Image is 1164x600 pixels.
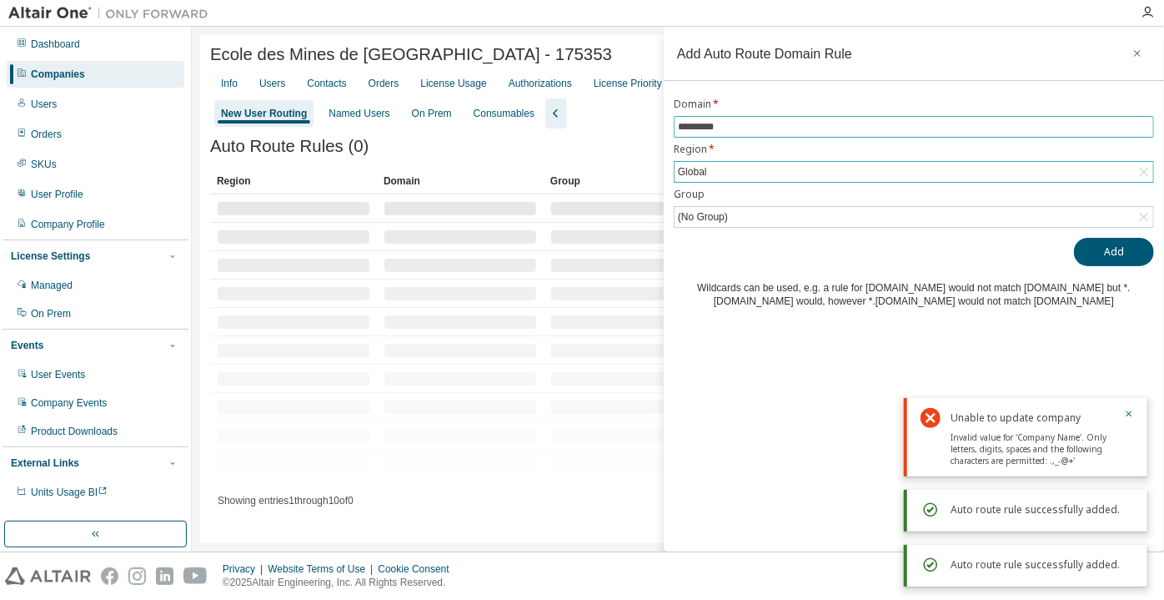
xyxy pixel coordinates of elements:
label: Group [674,188,1154,201]
div: Authorizations [509,77,572,90]
div: Domain [384,168,537,194]
div: Users [31,98,57,111]
div: Auto route rule successfully added. [951,500,1134,520]
div: Info [221,77,238,90]
div: Product Downloads [31,425,118,438]
div: Users [259,77,285,90]
div: Consumables [474,107,534,120]
div: License Settings [11,250,90,263]
label: Region [674,143,1154,156]
div: SKUs [31,158,57,171]
div: User Profile [31,188,83,201]
div: On Prem [412,107,452,120]
div: Wildcards can be used, e.g. a rule for [DOMAIN_NAME] would not match [DOMAIN_NAME] but *.[DOMAIN_... [674,281,1154,308]
img: Altair One [8,5,217,22]
p: © 2025 Altair Engineering, Inc. All Rights Reserved. [223,576,459,590]
span: Showing entries 1 through 10 of 0 [218,495,354,507]
div: (No Group) [675,207,1153,227]
div: Global [675,163,710,181]
img: altair_logo.svg [5,567,91,585]
img: facebook.svg [101,567,118,585]
div: Companies [31,68,85,81]
div: Website Terms of Use [268,562,378,576]
span: Auto Route Rules (0) [210,137,369,156]
div: Orders [369,77,399,90]
div: Company Profile [31,218,105,231]
div: New User Routing [221,107,307,120]
span: Ecole des Mines de [GEOGRAPHIC_DATA] - 175353 [210,45,612,64]
div: Orders [31,128,62,141]
button: Add [1074,238,1154,266]
div: External Links [11,456,79,470]
div: Group [550,168,1099,194]
div: License Usage [420,77,486,90]
span: Units Usage BI [31,487,108,498]
div: Region [217,168,370,194]
div: Add Auto Route Domain Rule [677,47,852,60]
div: Events [11,339,43,352]
div: Named Users [329,107,389,120]
div: On Prem [31,307,71,320]
label: Domain [674,98,1154,111]
div: Auto route rule successfully added. [951,555,1134,575]
img: youtube.svg [183,567,208,585]
div: License Priority [594,77,662,90]
div: Company Events [31,396,107,410]
div: Global [675,162,1153,182]
div: Unable to update company [951,408,1114,428]
div: Managed [31,279,73,292]
div: Privacy [223,562,268,576]
div: User Events [31,368,85,381]
div: Cookie Consent [378,562,459,576]
img: instagram.svg [128,567,146,585]
div: Contacts [307,77,346,90]
div: (No Group) [675,208,730,226]
div: Invalid value for 'Company Name'. Only letters, digits, spaces and the following characters are p... [951,430,1114,466]
img: linkedin.svg [156,567,173,585]
div: Dashboard [31,38,80,51]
